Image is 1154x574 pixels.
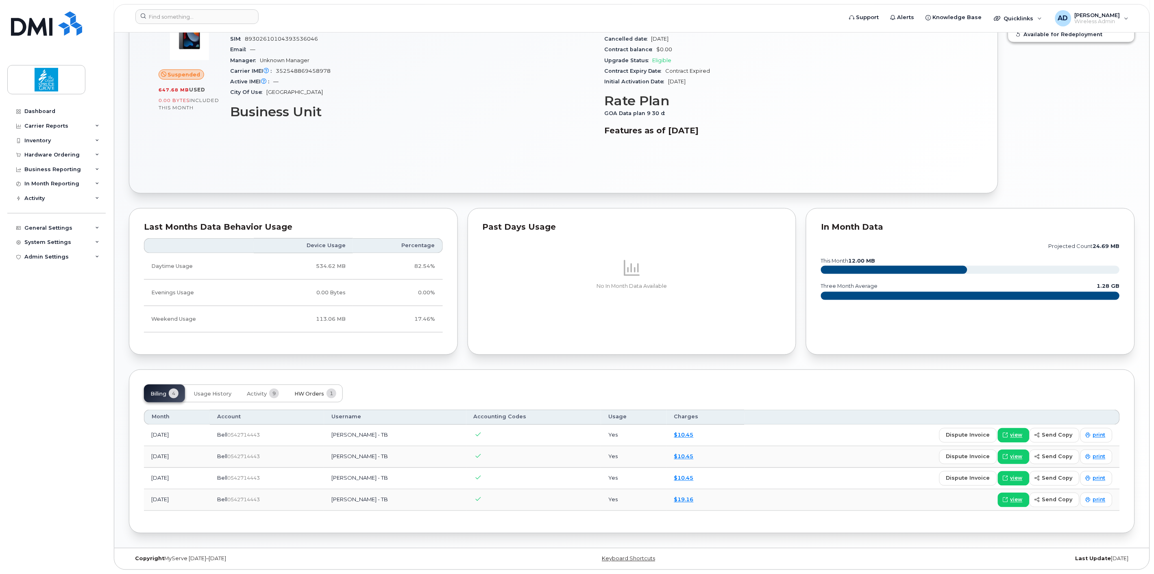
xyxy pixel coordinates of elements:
[165,13,214,61] img: image20231002-3703462-18bu571.jpeg
[601,468,667,489] td: Yes
[217,475,227,481] span: Bell
[194,391,231,397] span: Usage History
[159,87,189,93] span: 647.68 MB
[230,57,260,63] span: Manager
[604,57,653,63] span: Upgrade Status
[483,223,782,231] div: Past Days Usage
[144,306,254,333] td: Weekend Usage
[653,57,672,63] span: Eligible
[260,57,309,63] span: Unknown Manager
[466,410,601,424] th: Accounting Codes
[1008,27,1134,42] button: Available for Redeployment
[269,389,279,398] span: 9
[821,223,1120,231] div: In Month Data
[604,78,668,85] span: Initial Activation Date
[230,89,266,95] span: City Of Use
[946,431,990,439] span: dispute invoice
[144,446,210,468] td: [DATE]
[939,450,997,464] button: dispute invoice
[821,283,878,289] text: three month average
[227,454,260,460] span: 0542714443
[1049,10,1134,26] div: Allan Dumapal
[844,9,885,26] a: Support
[1093,453,1106,461] span: print
[353,280,442,306] td: 0.00%
[601,446,667,468] td: Yes
[604,93,969,108] h3: Rate Plan
[210,410,324,424] th: Account
[1093,475,1106,482] span: print
[1093,432,1106,439] span: print
[1076,556,1111,562] strong: Last Update
[144,489,210,511] td: [DATE]
[144,468,210,489] td: [DATE]
[254,306,353,333] td: 113.06 MB
[227,432,260,438] span: 0542714443
[1080,428,1113,443] a: print
[189,87,205,93] span: used
[1075,12,1120,18] span: [PERSON_NAME]
[998,450,1030,464] a: view
[821,258,875,264] text: this month
[1030,471,1080,486] button: send copy
[144,410,210,424] th: Month
[1042,474,1073,482] span: send copy
[849,258,875,264] tspan: 12.00 MB
[1004,15,1034,22] span: Quicklinks
[230,78,273,85] span: Active IMEI
[1080,493,1113,507] a: print
[230,104,594,119] h3: Business Unit
[604,68,666,74] span: Contract Expiry Date
[217,432,227,438] span: Bell
[144,306,443,333] tr: Friday from 6:00pm to Monday 8:00am
[1049,243,1120,249] text: projected count
[324,489,466,511] td: [PERSON_NAME] - TB
[939,428,997,443] button: dispute invoice
[998,493,1030,507] a: view
[602,556,655,562] a: Keyboard Shortcuts
[1080,471,1113,486] a: print
[897,13,914,22] span: Alerts
[254,280,353,306] td: 0.00 Bytes
[227,497,260,503] span: 0542714443
[1058,13,1068,23] span: AD
[353,306,442,333] td: 17.46%
[1010,432,1023,439] span: view
[885,9,920,26] a: Alerts
[946,474,990,482] span: dispute invoice
[129,556,464,562] div: MyServe [DATE]–[DATE]
[604,46,657,52] span: Contract balance
[601,489,667,511] td: Yes
[674,432,694,438] a: $10.45
[144,280,254,306] td: Evenings Usage
[245,36,318,42] span: 89302610104393536046
[601,410,667,424] th: Usage
[159,97,219,111] span: included this month
[657,46,673,52] span: $0.00
[483,283,782,290] p: No In Month Data Available
[920,9,988,26] a: Knowledge Base
[159,98,189,103] span: 0.00 Bytes
[1042,496,1073,504] span: send copy
[294,391,324,397] span: HW Orders
[1093,243,1120,249] tspan: 24.69 MB
[1075,18,1120,25] span: Wireless Admin
[604,110,669,116] span: GOA Data plan 9 30 d
[135,9,259,24] input: Find something...
[324,410,466,424] th: Username
[254,238,353,253] th: Device Usage
[1030,493,1080,507] button: send copy
[668,78,686,85] span: [DATE]
[946,453,990,461] span: dispute invoice
[144,223,443,231] div: Last Months Data Behavior Usage
[144,280,443,306] tr: Weekdays from 6:00pm to 8:00am
[324,468,466,489] td: [PERSON_NAME] - TB
[1042,431,1073,439] span: send copy
[273,78,279,85] span: —
[276,68,331,74] span: 352548869458978
[799,556,1135,562] div: [DATE]
[168,71,200,78] span: Suspended
[217,496,227,503] span: Bell
[1010,475,1023,482] span: view
[856,13,879,22] span: Support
